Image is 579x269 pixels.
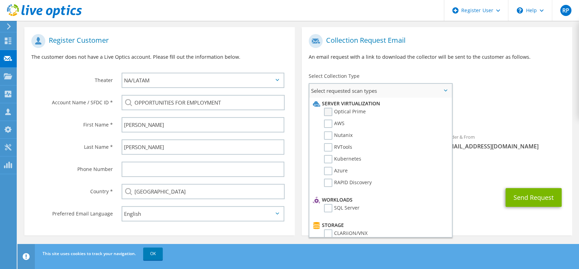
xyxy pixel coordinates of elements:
[517,7,523,14] svg: \n
[444,142,565,150] span: [EMAIL_ADDRESS][DOMAIN_NAME]
[31,95,113,106] label: Account Name / SFDC ID *
[324,167,348,175] label: Azure
[309,53,565,61] p: An email request with a link to download the collector will be sent to the customer as follows.
[309,84,451,98] span: Select requested scan types
[143,247,163,260] a: OK
[31,162,113,173] label: Phone Number
[324,204,360,212] label: SQL Server
[31,73,113,84] label: Theater
[311,99,448,108] li: Server Virtualization
[324,143,352,152] label: RVTools
[302,130,437,154] div: To
[31,206,113,217] label: Preferred Email Language
[324,108,366,116] label: Optical Prime
[311,221,448,229] li: Storage
[302,157,572,181] div: CC & Reply To
[31,139,113,150] label: Last Name *
[31,34,284,48] h1: Register Customer
[309,34,562,48] h1: Collection Request Email
[311,196,448,204] li: Workloads
[324,120,345,128] label: AWS
[324,131,353,140] label: Nutanix
[437,130,572,154] div: Sender & From
[43,251,136,256] span: This site uses cookies to track your navigation.
[324,179,372,187] label: RAPID Discovery
[505,188,562,207] button: Send Request
[560,5,571,16] span: RP
[31,117,113,128] label: First Name *
[31,53,288,61] p: The customer does not have a Live Optics account. Please fill out the information below.
[309,73,360,80] label: Select Collection Type
[302,100,572,126] div: Requested Collections
[324,155,361,163] label: Kubernetes
[324,229,368,238] label: CLARiiON/VNX
[31,184,113,195] label: Country *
